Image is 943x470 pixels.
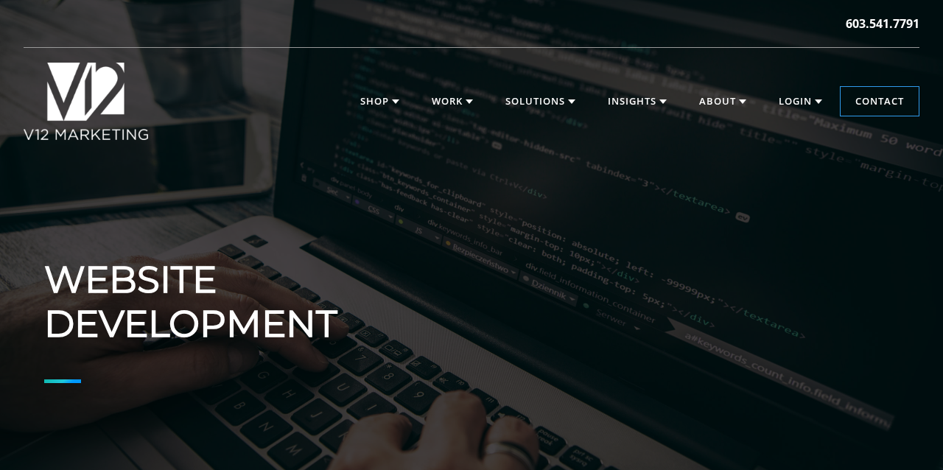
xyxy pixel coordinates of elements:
a: Insights [593,87,681,116]
img: V12 MARKETING Logo New Hampshire Marketing Agency [24,63,148,140]
h1: Website Development [44,258,427,346]
a: Solutions [491,87,590,116]
a: Work [417,87,488,116]
a: 603.541.7791 [846,15,919,32]
a: About [684,87,761,116]
a: Contact [841,87,919,116]
a: Login [764,87,837,116]
iframe: Website Development Services | V12 Marketing [479,221,862,437]
a: Shop [346,87,414,116]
